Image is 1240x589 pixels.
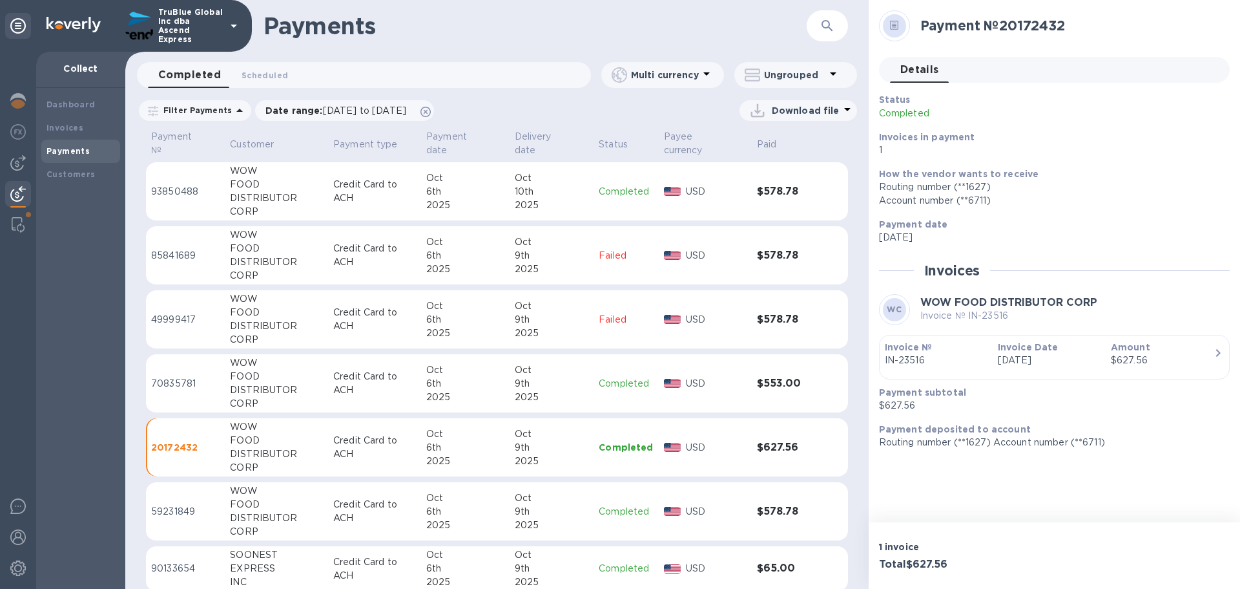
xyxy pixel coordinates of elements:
button: Invoice №IN-23516Invoice Date[DATE]Amount$627.56 [879,335,1230,380]
div: 6th [426,185,504,198]
div: Oct [515,491,589,505]
p: USD [686,441,746,455]
span: Details [900,61,939,79]
p: 1 [879,144,1219,157]
b: Amount [1111,342,1150,352]
div: Unpin categories [5,13,31,39]
div: EXPRESS [230,562,323,575]
p: 93850488 [151,185,220,198]
div: Oct [426,548,504,562]
h3: $578.78 [757,506,822,518]
p: Payment № [151,130,203,157]
div: Oct [426,491,504,505]
h2: Payment № 20172432 [920,17,1219,34]
img: Logo [46,17,101,32]
p: Filter Payments [158,105,232,116]
b: How the vendor wants to receive [879,169,1039,179]
b: Invoice № [885,342,932,352]
p: $627.56 [879,399,1219,412]
div: CORP [230,333,323,347]
div: FOOD [230,434,323,447]
div: 2025 [426,519,504,532]
div: 9th [515,377,589,391]
div: 2025 [426,262,504,276]
p: Customer [230,138,274,151]
div: 2025 [515,519,589,532]
div: 2025 [515,575,589,589]
div: DISTRIBUTOR [230,447,323,461]
span: Payment type [333,138,415,151]
p: Routing number (**1627) Account number (**6711) [879,436,1219,449]
div: FOOD [230,178,323,191]
p: Download file [772,104,840,117]
img: USD [664,443,681,452]
div: 6th [426,249,504,262]
div: 2025 [426,198,504,212]
div: WOW [230,484,323,498]
div: Routing number (**1627) [879,180,1219,194]
b: Dashboard [46,100,96,109]
div: SOONEST [230,548,323,562]
p: Status [599,138,628,151]
h3: $627.56 [757,442,822,454]
h3: Total $627.56 [879,559,1049,571]
b: Payment deposited to account [879,424,1031,434]
div: Date range:[DATE] to [DATE] [255,100,434,121]
div: 2025 [515,327,589,340]
div: 6th [426,313,504,327]
div: Oct [426,427,504,441]
div: 2025 [515,455,589,468]
b: Invoices [46,123,83,133]
p: Completed [599,377,653,391]
div: DISTRIBUTOR [230,383,323,397]
div: DISTRIBUTOR [230,319,323,333]
p: Credit Card to ACH [333,555,416,583]
p: IN-23516 [885,354,987,367]
h3: $578.78 [757,250,822,262]
div: 2025 [426,575,504,589]
b: Status [879,94,911,105]
div: 2025 [515,262,589,276]
span: [DATE] to [DATE] [323,105,406,116]
div: WOW [230,228,323,242]
div: 9th [515,505,589,519]
p: USD [686,562,746,575]
div: 6th [426,505,504,519]
p: Payment type [333,138,398,151]
div: 9th [515,562,589,575]
div: WOW [230,420,323,434]
img: Foreign exchange [10,124,26,140]
span: Delivery date [515,130,589,157]
p: Credit Card to ACH [333,306,416,333]
div: WOW [230,292,323,306]
div: DISTRIBUTOR [230,191,323,205]
p: 1 invoice [879,541,1049,553]
div: $627.56 [1111,354,1214,367]
p: Completed [599,185,653,198]
h3: $65.00 [757,562,822,575]
div: CORP [230,397,323,411]
div: CORP [230,269,323,283]
p: Invoice № IN-23516 [920,309,1097,323]
p: USD [686,377,746,391]
img: USD [664,187,681,196]
div: Oct [426,235,504,249]
div: 2025 [426,455,504,468]
p: 90133654 [151,562,220,575]
h3: $553.00 [757,378,822,390]
p: 20172432 [151,441,220,454]
p: Payment date [426,130,487,157]
div: Oct [515,299,589,313]
div: FOOD [230,242,323,255]
span: Customer [230,138,291,151]
span: Payee currency [664,130,747,157]
p: Credit Card to ACH [333,178,416,205]
b: Customers [46,169,96,179]
img: USD [664,315,681,324]
p: Credit Card to ACH [333,498,416,525]
span: Status [599,138,645,151]
b: Invoices in payment [879,132,975,142]
div: FOOD [230,370,323,383]
span: Payment date [426,130,504,157]
p: Date range : [265,104,413,117]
